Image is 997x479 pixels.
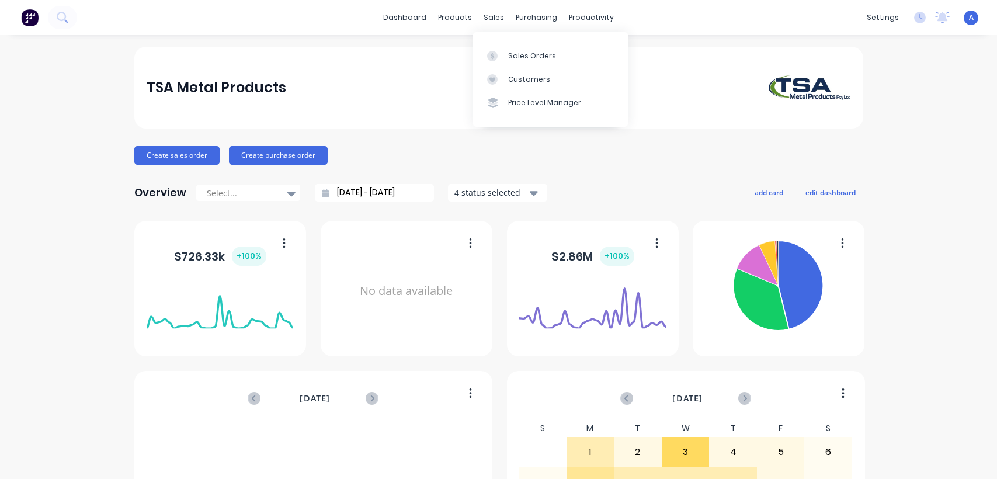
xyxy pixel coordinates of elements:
[21,9,39,26] img: Factory
[758,438,804,467] div: 5
[805,438,852,467] div: 6
[229,146,328,165] button: Create purchase order
[174,247,266,266] div: $ 726.33k
[508,51,556,61] div: Sales Orders
[232,247,266,266] div: + 100 %
[473,44,628,67] a: Sales Orders
[614,438,661,467] div: 2
[969,12,974,23] span: A
[432,9,478,26] div: products
[551,247,634,266] div: $ 2.86M
[747,185,791,200] button: add card
[757,420,805,437] div: F
[134,146,220,165] button: Create sales order
[769,75,850,100] img: TSA Metal Products
[300,392,330,405] span: [DATE]
[563,9,620,26] div: productivity
[333,236,480,346] div: No data available
[804,420,852,437] div: S
[473,91,628,114] a: Price Level Manager
[672,392,703,405] span: [DATE]
[709,420,757,437] div: T
[478,9,510,26] div: sales
[377,9,432,26] a: dashboard
[508,74,550,85] div: Customers
[710,438,756,467] div: 4
[662,420,710,437] div: W
[508,98,581,108] div: Price Level Manager
[600,247,634,266] div: + 100 %
[567,438,614,467] div: 1
[662,438,709,467] div: 3
[454,186,528,199] div: 4 status selected
[614,420,662,437] div: T
[134,181,186,204] div: Overview
[567,420,614,437] div: M
[798,185,863,200] button: edit dashboard
[510,9,563,26] div: purchasing
[147,76,286,99] div: TSA Metal Products
[448,184,547,202] button: 4 status selected
[861,9,905,26] div: settings
[519,420,567,437] div: S
[473,68,628,91] a: Customers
